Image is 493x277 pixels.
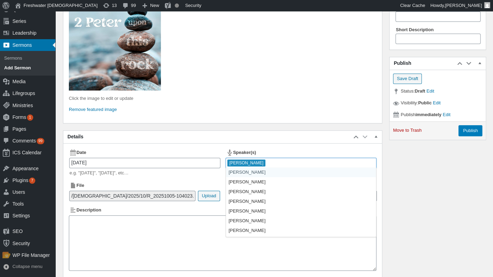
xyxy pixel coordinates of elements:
span: [PERSON_NAME] [445,3,482,8]
a: Remove featured image [69,107,117,112]
div: [PERSON_NAME] [226,167,376,177]
label: Short Description [395,27,480,32]
input: Publish [458,125,482,136]
span: Security [185,3,201,8]
div: [PERSON_NAME] [226,216,376,226]
div: [PERSON_NAME] [226,177,376,187]
span: 7 [31,178,33,182]
label: Date [69,149,220,156]
div: [PERSON_NAME] [226,187,376,197]
span: Edit [433,100,440,105]
div: [PERSON_NAME] [227,159,266,166]
span: Clear Cache [400,3,425,8]
p: e.g. "[DATE]", "[DATE]", etc… [69,170,220,176]
span: 99 [38,139,43,143]
span: 1 [29,115,31,119]
button: Upload [198,191,220,201]
div: [PERSON_NAME] [226,197,376,206]
span: Public [418,100,431,105]
div: [PERSON_NAME] [226,206,376,216]
span: Publish [393,111,442,118]
h2: Publish [390,57,455,70]
span: Update Available [27,114,33,121]
p: Click the image to edit or update [69,95,376,102]
a: Move to Trash [393,128,421,133]
div: Visibility: [390,98,486,110]
span: Edit [442,112,450,117]
label: Speaker(s) [226,149,377,156]
span: Edit [426,88,434,94]
input: Save Draft [393,73,422,84]
b: immediately [416,112,441,117]
span: Draft [414,88,425,94]
label: Description [69,207,376,214]
div: Status: [390,86,486,98]
label: File [69,182,220,189]
div: [PERSON_NAME] [226,235,376,245]
h2: Details [63,131,352,143]
div: [PERSON_NAME] [226,226,376,235]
